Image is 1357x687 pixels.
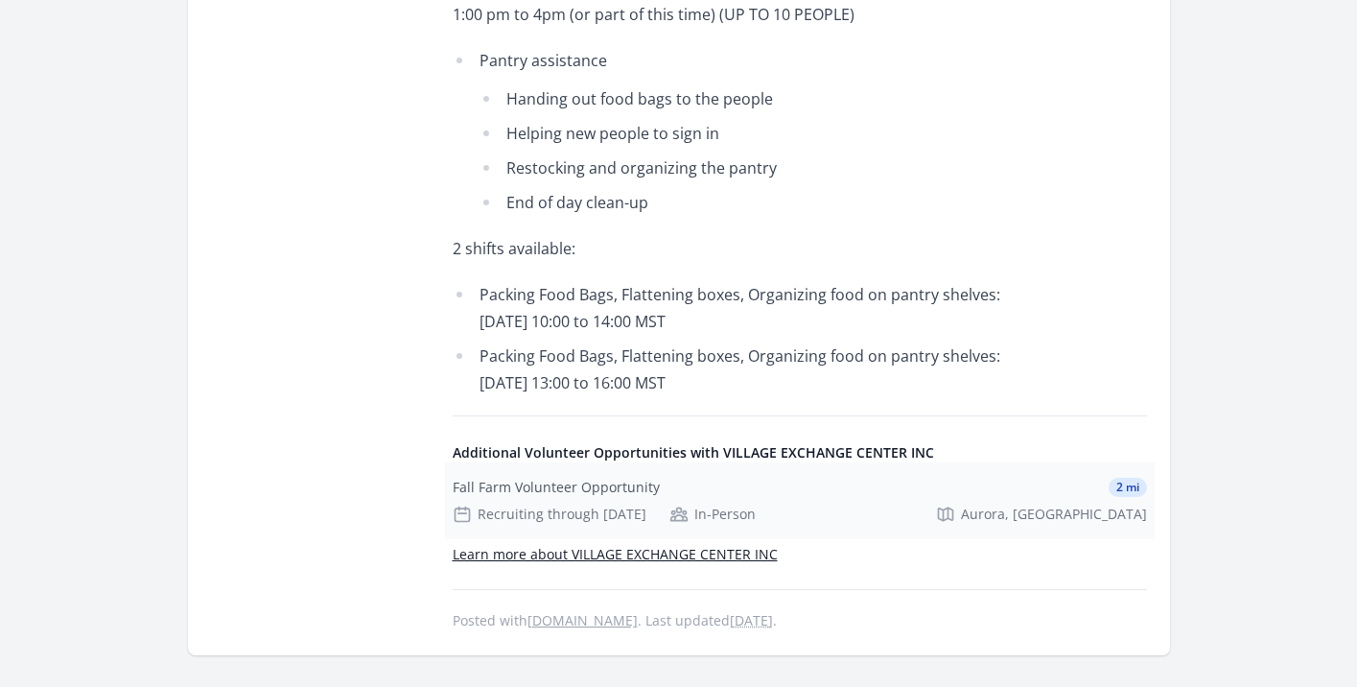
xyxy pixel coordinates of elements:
li: Packing Food Bags, Flattening boxes, Organizing food on pantry shelves: [DATE] 13:00 to 16:00 MST [453,343,1014,396]
a: Fall Farm Volunteer Opportunity 2 mi Recruiting through [DATE] In-Person Aurora, [GEOGRAPHIC_DATA] [445,462,1155,539]
p: Posted with . Last updated . [453,613,1147,628]
li: Packing Food Bags, Flattening boxes, Organizing food on pantry shelves: [DATE] 10:00 to 14:00 MST [453,281,1014,335]
span: Aurora, [GEOGRAPHIC_DATA] [961,505,1147,524]
div: Fall Farm Volunteer Opportunity [453,478,660,497]
div: In-Person [669,505,756,524]
a: Learn more about VILLAGE EXCHANGE CENTER INC [453,545,778,563]
li: Restocking and organizing the pantry [480,154,1014,181]
li: Helping new people to sign in [480,120,1014,147]
span: 2 mi [1109,478,1147,497]
p: 1:00 pm to 4pm (or part of this time) (UP TO 10 PEOPLE) [453,1,1014,28]
abbr: Tue, Sep 16, 2025 7:44 PM [730,611,773,629]
li: Pantry assistance [453,47,1014,216]
li: Handing out food bags to the people [480,85,1014,112]
h4: Additional Volunteer Opportunities with VILLAGE EXCHANGE CENTER INC [453,443,1147,462]
a: [DOMAIN_NAME] [527,611,638,629]
p: 2 shifts available: [453,235,1014,262]
li: End of day clean-up [480,189,1014,216]
div: Recruiting through [DATE] [453,505,646,524]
